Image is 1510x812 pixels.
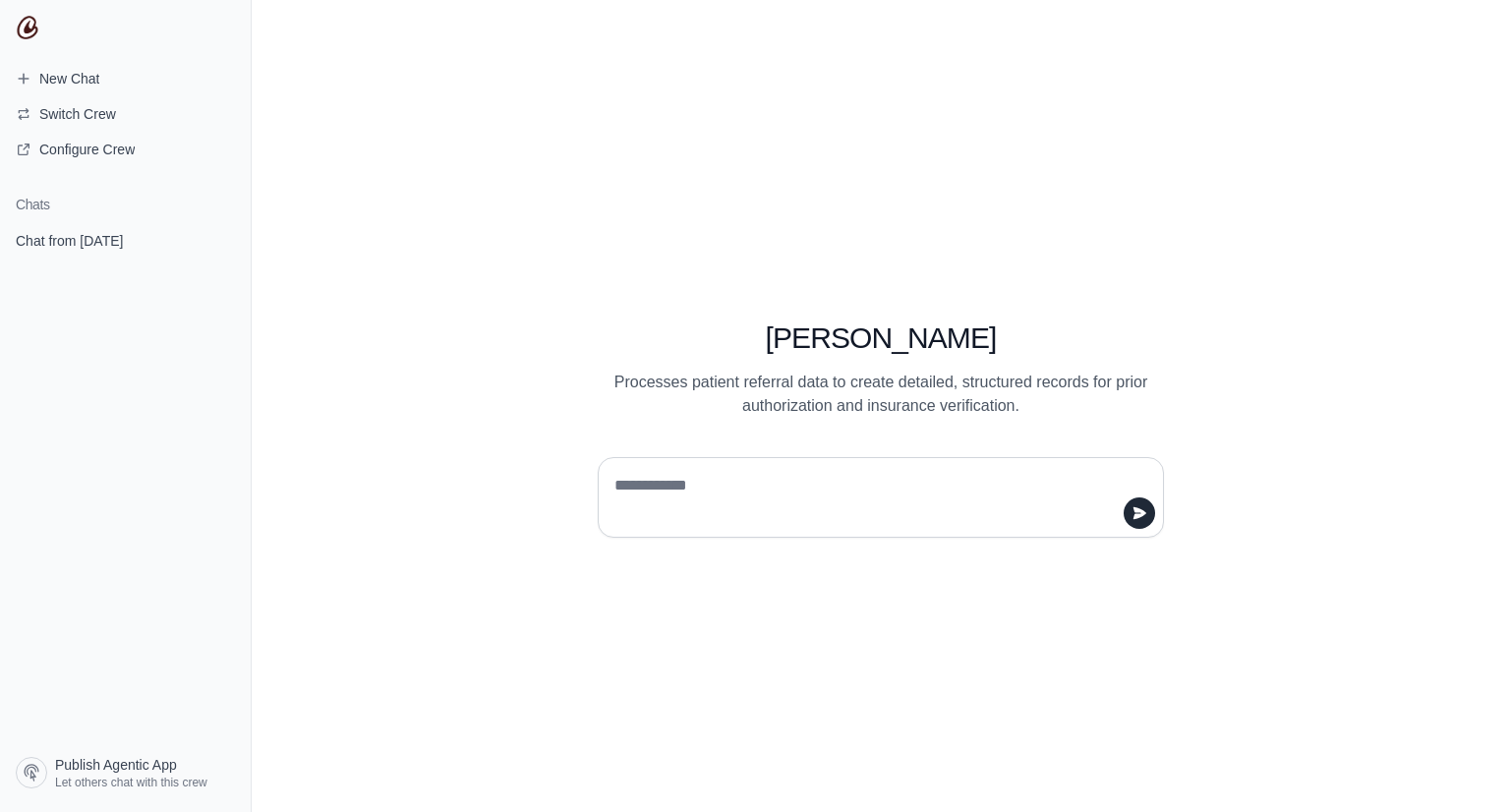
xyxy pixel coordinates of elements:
span: Configure Crew [39,140,135,159]
span: Chat from [DATE] [16,231,123,251]
p: Processes patient referral data to create detailed, structured records for prior authorization an... [598,371,1164,418]
span: New Chat [39,69,99,88]
a: Chat from [DATE] [8,222,243,259]
button: Switch Crew [8,98,243,130]
span: Let others chat with this crew [55,775,207,790]
a: Configure Crew [8,134,243,165]
span: Switch Crew [39,104,116,124]
a: Publish Agentic App Let others chat with this crew [8,749,243,796]
a: New Chat [8,63,243,94]
span: Publish Agentic App [55,755,177,775]
h1: [PERSON_NAME] [598,320,1164,356]
img: CrewAI Logo [16,16,39,39]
